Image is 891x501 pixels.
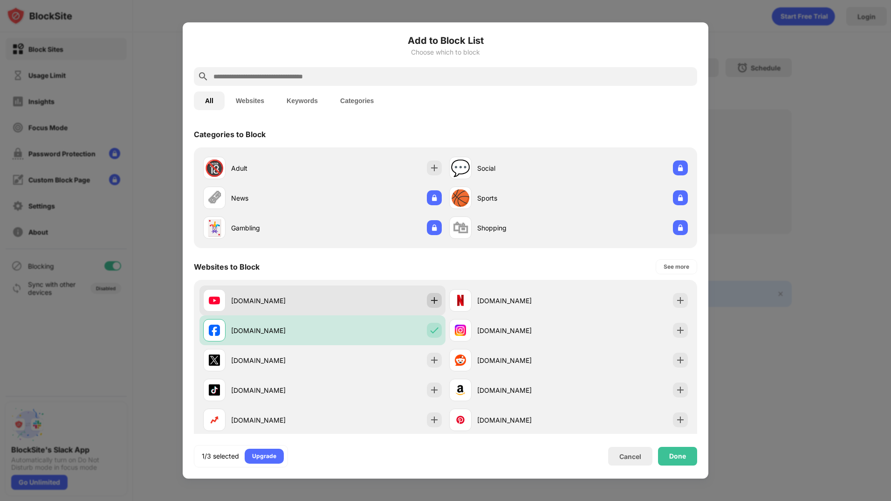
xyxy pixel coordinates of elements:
div: [DOMAIN_NAME] [477,326,569,335]
div: 🗞 [206,188,222,208]
div: [DOMAIN_NAME] [477,385,569,395]
div: Gambling [231,223,322,233]
div: 🏀 [451,188,470,208]
div: 🃏 [205,218,224,237]
div: Adult [231,163,322,173]
img: favicons [455,355,466,366]
button: Websites [225,91,275,110]
div: 💬 [451,159,470,178]
img: favicons [209,325,220,336]
div: Upgrade [252,452,276,461]
div: [DOMAIN_NAME] [477,355,569,365]
div: Categories to Block [194,130,266,139]
div: [DOMAIN_NAME] [231,355,322,365]
div: 🛍 [452,218,468,237]
div: Choose which to block [194,49,697,56]
img: favicons [455,295,466,306]
div: Websites to Block [194,262,260,271]
div: 🔞 [205,159,224,178]
div: News [231,193,322,203]
div: Shopping [477,223,569,233]
div: [DOMAIN_NAME] [231,415,322,425]
div: [DOMAIN_NAME] [477,296,569,306]
img: favicons [209,384,220,396]
h6: Add to Block List [194,34,697,48]
button: All [194,91,225,110]
div: See more [664,262,689,271]
button: Keywords [275,91,329,110]
div: [DOMAIN_NAME] [477,415,569,425]
img: favicons [209,414,220,425]
div: [DOMAIN_NAME] [231,296,322,306]
div: 1/3 selected [202,452,239,461]
img: favicons [209,355,220,366]
img: favicons [455,414,466,425]
img: favicons [455,384,466,396]
img: favicons [209,295,220,306]
div: Done [669,452,686,460]
img: favicons [455,325,466,336]
div: Cancel [619,452,641,460]
div: [DOMAIN_NAME] [231,326,322,335]
button: Categories [329,91,385,110]
div: [DOMAIN_NAME] [231,385,322,395]
img: search.svg [198,71,209,82]
div: Social [477,163,569,173]
div: Sports [477,193,569,203]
